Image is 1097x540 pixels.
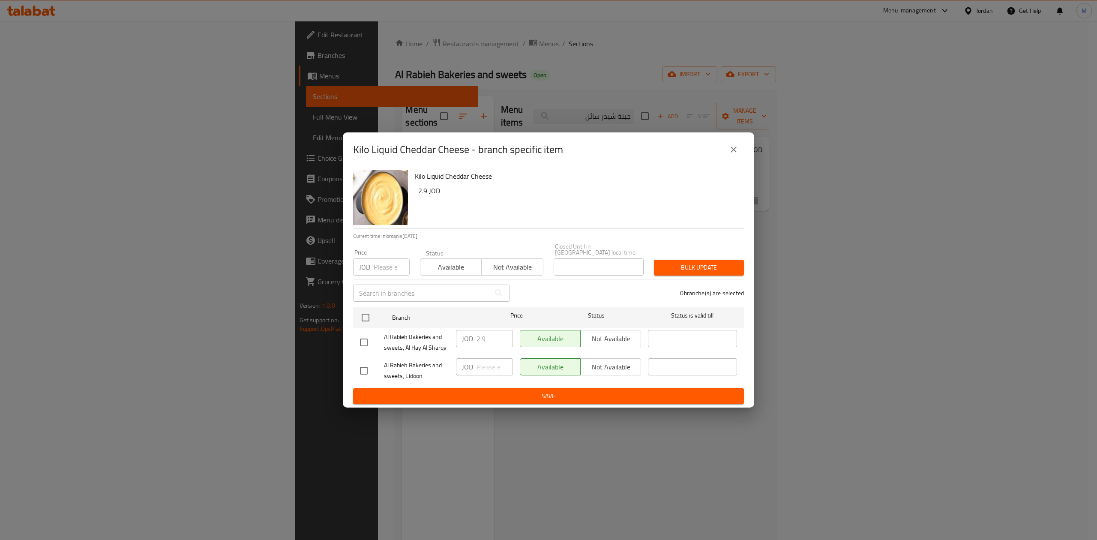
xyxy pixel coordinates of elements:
span: Status [552,310,641,321]
span: Branch [392,312,481,323]
p: 0 branche(s) are selected [680,289,744,297]
span: Al Rabieh Bakeries and sweets, Eidoon [384,360,449,381]
input: Please enter price [477,330,513,347]
button: close [723,139,744,160]
button: Bulk update [654,260,744,276]
p: JOD [359,262,370,272]
img: Kilo Liquid Cheddar Cheese [353,170,408,225]
input: Search in branches [353,285,490,302]
span: Not available [485,261,540,273]
span: Bulk update [661,262,737,273]
h6: 2.9 JOD [418,185,737,197]
span: Available [424,261,478,273]
input: Please enter price [477,358,513,375]
span: Al Rabieh Bakeries and sweets, Al Hay Al Sharqy [384,332,449,353]
h6: Kilo Liquid Cheddar Cheese [415,170,737,182]
input: Please enter price [374,258,410,276]
span: Price [488,310,545,321]
h2: Kilo Liquid Cheddar Cheese - branch specific item [353,143,563,156]
span: Save [360,391,737,402]
p: Current time in Jordan is [DATE] [353,232,744,240]
button: Not available [481,258,543,276]
p: JOD [462,333,473,344]
p: JOD [462,362,473,372]
button: Available [420,258,482,276]
button: Save [353,388,744,404]
span: Status is valid till [648,310,737,321]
